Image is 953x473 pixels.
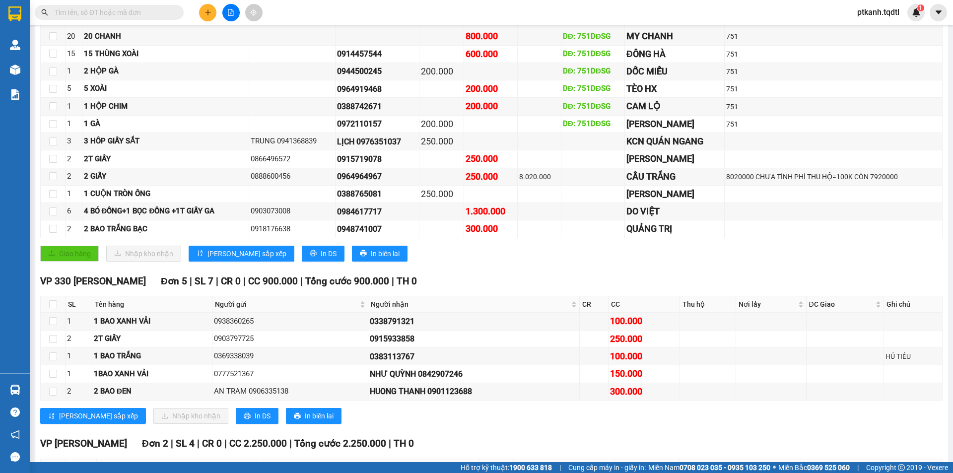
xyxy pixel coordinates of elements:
[84,205,247,217] div: 4 BÓ ĐỒNG+1 BỌC ĐỒNG +1T GIẤY GA
[305,275,389,287] span: Tổng cước 900.000
[773,466,776,470] span: ⚪️
[94,316,210,328] div: 1 BAO XANH VẢI
[726,83,941,94] div: 751
[421,65,462,78] div: 200.000
[626,29,723,43] div: MY CHANH
[726,101,941,112] div: 751
[466,29,516,43] div: 800.000
[153,408,228,424] button: downloadNhập kho nhận
[626,204,723,218] div: DO VIỆT
[250,9,257,16] span: aim
[337,83,417,95] div: 0964919468
[626,65,723,78] div: DỐC MIẾU
[421,117,462,131] div: 200.000
[67,118,80,130] div: 1
[898,464,905,471] span: copyright
[106,246,181,262] button: downloadNhập kho nhận
[67,153,80,165] div: 2
[371,248,400,259] span: In biên lai
[68,66,131,85] b: Bến xe An Sương - Quận 12
[40,438,127,449] span: VP [PERSON_NAME]
[189,246,294,262] button: sort-ascending[PERSON_NAME] sắp xếp
[626,47,723,61] div: ĐÔNG HÀ
[466,204,516,218] div: 1.300.000
[321,248,337,259] span: In DS
[84,171,247,183] div: 2 GIẤY
[371,299,569,310] span: Người nhận
[10,40,20,50] img: warehouse-icon
[8,6,21,21] img: logo-vxr
[67,31,80,43] div: 20
[919,4,922,11] span: 1
[884,296,943,313] th: Ghi chú
[59,410,138,421] span: [PERSON_NAME] sắp xếp
[726,49,941,60] div: 751
[67,350,90,362] div: 1
[466,152,516,166] div: 250.000
[245,4,263,21] button: aim
[40,275,146,287] span: VP 330 [PERSON_NAME]
[176,438,195,449] span: SL 4
[421,187,462,201] div: 250.000
[67,66,80,77] div: 1
[67,171,80,183] div: 2
[461,462,552,473] span: Hỗ trợ kỹ thuật:
[10,430,20,439] span: notification
[563,31,623,43] div: DĐ: 751DĐSG
[610,367,678,381] div: 150.000
[370,368,578,380] div: NHƯ QUỲNH 0842907246
[214,350,366,362] div: 0369338039
[202,438,222,449] span: CR 0
[67,101,80,113] div: 1
[251,223,334,235] div: 0918176638
[67,386,90,398] div: 2
[171,438,173,449] span: |
[255,410,271,421] span: In DS
[289,438,292,449] span: |
[726,119,941,130] div: 751
[392,275,394,287] span: |
[680,464,770,472] strong: 0708 023 035 - 0935 103 250
[609,296,680,313] th: CC
[84,66,247,77] div: 2 HỘP GÀ
[197,250,204,258] span: sort-ascending
[626,152,723,166] div: [PERSON_NAME]
[337,205,417,218] div: 0984617717
[222,4,240,21] button: file-add
[94,368,210,380] div: 1BAO XANH VẢI
[885,351,941,362] div: HỦ TIẾU
[934,8,943,17] span: caret-down
[626,99,723,113] div: CAM LỘ
[190,275,192,287] span: |
[251,153,334,165] div: 0866496572
[370,315,578,328] div: 0338791321
[10,452,20,462] span: message
[197,438,200,449] span: |
[370,333,578,345] div: 0915933858
[726,31,941,42] div: 751
[40,246,99,262] button: uploadGiao hàng
[243,275,246,287] span: |
[251,171,334,183] div: 0888600456
[563,83,623,95] div: DĐ: 751DĐSG
[509,464,552,472] strong: 1900 633 818
[337,100,417,113] div: 0388742671
[305,410,334,421] span: In biên lai
[857,462,859,473] span: |
[84,188,247,200] div: 1 CUỘN TRÒN ỐNG
[739,299,796,310] span: Nơi lấy
[912,8,921,17] img: icon-new-feature
[337,118,417,130] div: 0972110157
[286,408,341,424] button: printerIn biên lai
[84,48,247,60] div: 15 THÙNG XOÀI
[610,314,678,328] div: 100.000
[563,101,623,113] div: DĐ: 751DĐSG
[66,296,92,313] th: SL
[48,412,55,420] span: sort-ascending
[626,82,723,96] div: TÈO HX
[337,223,417,235] div: 0948741007
[5,5,144,42] li: Tân Quang Dũng Thành Liên
[10,89,20,100] img: solution-icon
[300,275,303,287] span: |
[67,223,80,235] div: 2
